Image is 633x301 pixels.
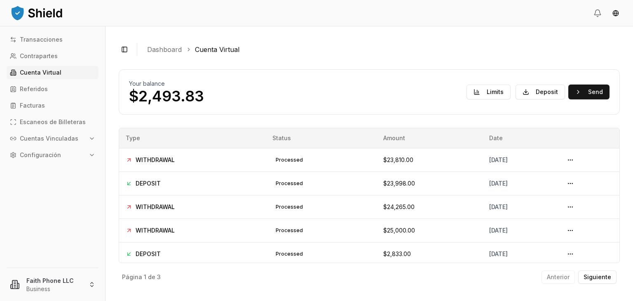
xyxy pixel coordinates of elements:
div: [DATE] [489,156,551,164]
th: Amount [377,128,483,148]
a: Transacciones [7,33,98,46]
button: Limits [467,85,511,99]
p: Siguiente [584,274,611,280]
a: Referidos [7,82,98,96]
p: 1 [144,274,146,280]
span: $2,833.00 [383,250,411,257]
span: WITHDRAWAL [136,226,175,235]
th: Type [119,128,266,148]
button: Configuración [7,148,98,162]
th: Date [483,128,558,148]
p: Referidos [20,86,48,92]
p: de [148,274,155,280]
div: processed [272,226,306,235]
p: Escaneos de Billeteras [20,119,86,125]
nav: breadcrumb [147,45,613,54]
th: Status [266,128,377,148]
span: WITHDRAWAL [136,203,175,211]
span: $23,810.00 [383,156,413,163]
div: processed [272,249,306,259]
p: Página [122,274,142,280]
img: ShieldPay Logo [10,5,63,21]
p: Transacciones [20,37,63,42]
button: Deposit [516,85,565,99]
a: Dashboard [147,45,182,54]
div: [DATE] [489,203,551,211]
p: 3 [157,274,161,280]
div: processed [272,202,306,212]
div: processed [272,179,306,188]
p: Facturas [20,103,45,108]
span: $24,265.00 [383,203,415,210]
span: $23,998.00 [383,180,415,187]
a: Cuenta Virtual [7,66,98,79]
span: DEPOSIT [136,250,161,258]
button: Cuentas Vinculadas [7,132,98,145]
span: $25,000.00 [383,227,415,234]
button: Faith Phone LLCBusiness [3,271,102,298]
p: Contrapartes [20,53,58,59]
p: Configuración [20,152,61,158]
p: Faith Phone LLC [26,276,82,285]
p: Cuentas Vinculadas [20,136,78,141]
div: [DATE] [489,250,551,258]
div: [DATE] [489,226,551,235]
div: processed [272,155,306,165]
p: Cuenta Virtual [20,70,61,75]
a: Facturas [7,99,98,112]
a: Cuenta Virtual [195,45,239,54]
span: DEPOSIT [136,179,161,188]
div: [DATE] [489,179,551,188]
span: WITHDRAWAL [136,156,175,164]
button: Siguiente [578,270,617,284]
p: $2,493.83 [129,88,204,104]
a: Contrapartes [7,49,98,63]
p: Business [26,285,82,293]
h2: Your balance [129,80,165,88]
a: Escaneos de Billeteras [7,115,98,129]
button: Send [568,85,610,99]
